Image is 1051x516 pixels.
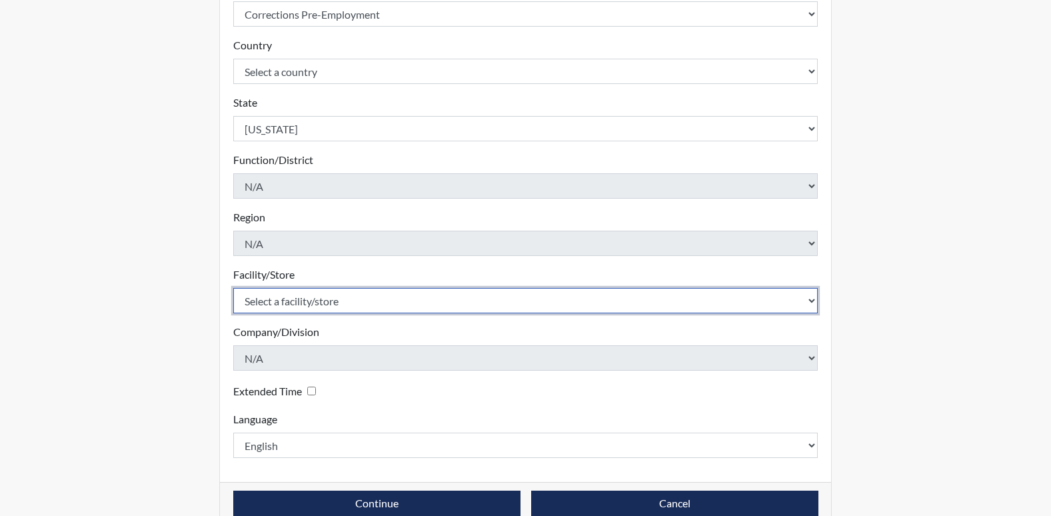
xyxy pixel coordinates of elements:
[233,267,295,283] label: Facility/Store
[233,491,521,516] button: Continue
[233,383,302,399] label: Extended Time
[233,37,272,53] label: Country
[233,152,313,168] label: Function/District
[233,209,265,225] label: Region
[233,324,319,340] label: Company/Division
[233,411,277,427] label: Language
[233,95,257,111] label: State
[531,491,818,516] button: Cancel
[233,381,321,401] div: Checking this box will provide the interviewee with an accomodation of extra time to answer each ...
